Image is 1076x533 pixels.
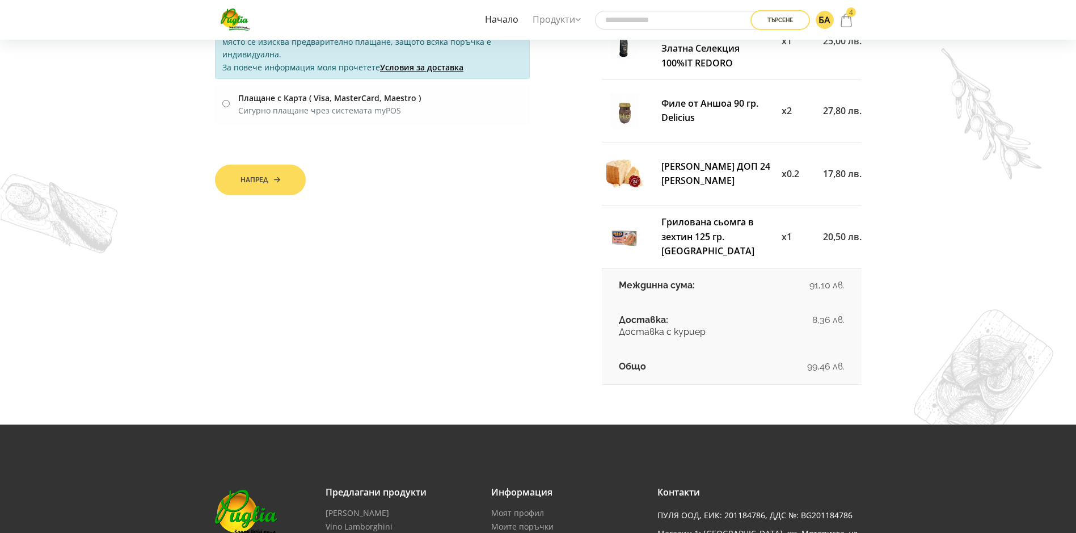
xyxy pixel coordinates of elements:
td: 99,46 лв. [768,350,861,384]
a: Vino Lamborghini [326,523,393,531]
a: Филе от Аншоа 90 гр. Delicius [661,97,758,124]
td: Междинна сума: [602,268,768,303]
a: Начало [482,7,521,33]
span: Сигурно плащане чрез системата myPOS [238,105,401,116]
a: Грилована сьомга в зехтин 125 гр. [GEOGRAPHIC_DATA] [661,216,754,257]
span: x0.2 [782,167,799,180]
img: file-ot-anshoa-90-gr-delicius-thumb.jpg [606,93,643,129]
td: Доставка: [602,303,768,350]
span: x1 [782,35,792,47]
a: Условия за доставка [380,62,463,73]
div: Тъй като поръчката Ви включва деликатни продукти, които се режат на място се изисква предварителн... [215,18,530,79]
p: ПУЛЯ ООД, ЕИК: 201184786, ДДС №: BG201184786 [657,509,862,522]
a: [PERSON_NAME] екстра върджин 500 мл Златна Селекция 100%IT REDORO [661,13,767,69]
img: demo [914,309,1053,455]
input: Плащане с Карта ( Visa, MasterCard, Maestro ) Сигурно плащане чрез системата myPOS [222,100,230,107]
a: [PERSON_NAME] ДОП 24 [PERSON_NAME] [661,160,770,187]
a: 4 [837,9,856,31]
span: x2 [782,104,792,117]
span: 4 [846,7,856,17]
a: Моят профил [491,509,544,517]
img: zehtin-ekstra-vardzhin-500-ml-zlatna-selekciya-100it-redoro-thumb.jpg [606,23,643,60]
td: 8,36 лв. [768,303,861,350]
span: 27,80 лв. [823,104,862,117]
button: Търсене [750,10,810,30]
input: Търсене в сайта [595,11,765,30]
span: 25,00 лв. [823,35,862,47]
a: Моите поръчки [491,523,554,531]
td: Общо [602,350,768,384]
img: 6825538a5b2cc5d9f378935be55c7541 [816,11,834,29]
span: 20,50 лв. [823,230,862,243]
td: 91,10 лв. [768,268,861,303]
h3: Информация [491,487,640,498]
h3: Контакти [657,487,862,498]
img: parmidzhano-redzhano-dop-24-m-ferrari-thumb.jpg [606,156,643,192]
h3: Предлагани продукти [326,487,475,498]
div: Доставка с куриер [619,326,759,338]
button: Напред [215,165,306,195]
img: grilovana-syomga-v-zehtin-125-gr-rio-mare-thumb.jpg [606,219,643,255]
span: 17,80 лв. [823,167,862,180]
a: [PERSON_NAME] [326,509,389,517]
span: x1 [782,230,792,243]
strong: Плащане с Карта ( Visa, MasterCard, Maestro ) [238,93,421,103]
a: Продукти [530,7,584,33]
img: demo [941,48,1042,180]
